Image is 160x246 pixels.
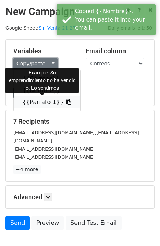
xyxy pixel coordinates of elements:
h5: 7 Recipients [13,118,147,126]
small: [EMAIL_ADDRESS][DOMAIN_NAME] [13,154,95,160]
small: Google Sheet: [5,25,76,31]
div: Widget de chat [123,211,160,246]
h5: Email column [86,47,147,55]
div: Example: Su emprendimiento no ha vendido. Lo sentimos [5,68,79,93]
a: Copy/paste... [13,58,58,69]
iframe: Chat Widget [123,211,160,246]
h5: Advanced [13,193,147,201]
h2: New Campaign [5,5,155,18]
a: {{Parrafo 1}} [14,96,80,108]
a: Send Test Email [66,216,121,230]
a: +4 more [13,165,41,174]
h5: Variables [13,47,75,55]
a: Preview [31,216,64,230]
a: Send [5,216,30,230]
div: Copied {{Nombre}}. You can paste it into your email. [75,7,153,32]
small: [EMAIL_ADDRESS][DOMAIN_NAME];[EMAIL_ADDRESS][DOMAIN_NAME] [13,130,139,144]
a: Sin Venta 21-27 [38,25,75,31]
small: [EMAIL_ADDRESS][DOMAIN_NAME] [13,146,95,152]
